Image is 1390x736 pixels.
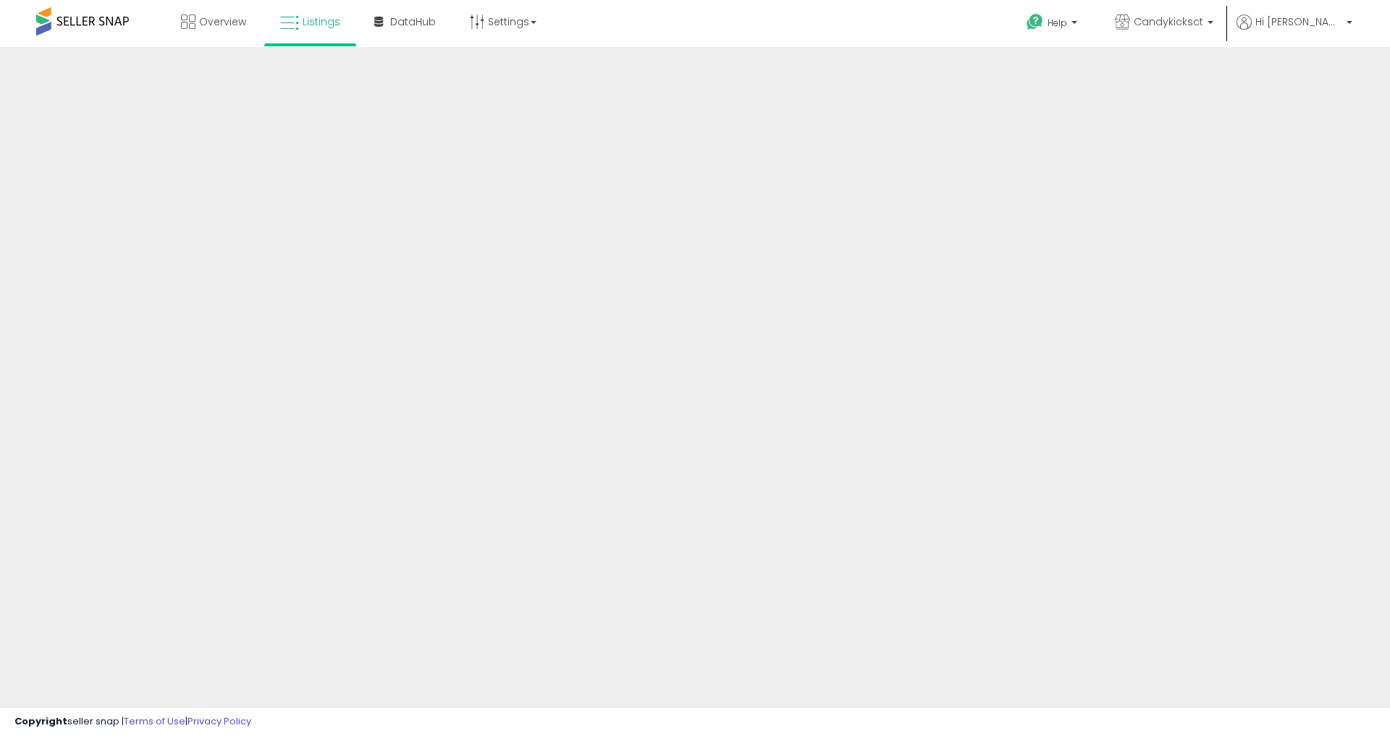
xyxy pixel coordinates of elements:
a: Hi [PERSON_NAME] [1237,14,1352,47]
span: DataHub [390,14,436,29]
a: Help [1015,2,1092,47]
span: Help [1048,17,1067,29]
i: Get Help [1026,13,1044,31]
span: Overview [199,14,246,29]
span: Listings [303,14,340,29]
span: Hi [PERSON_NAME] [1255,14,1342,29]
span: Candykicksct [1134,14,1203,29]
